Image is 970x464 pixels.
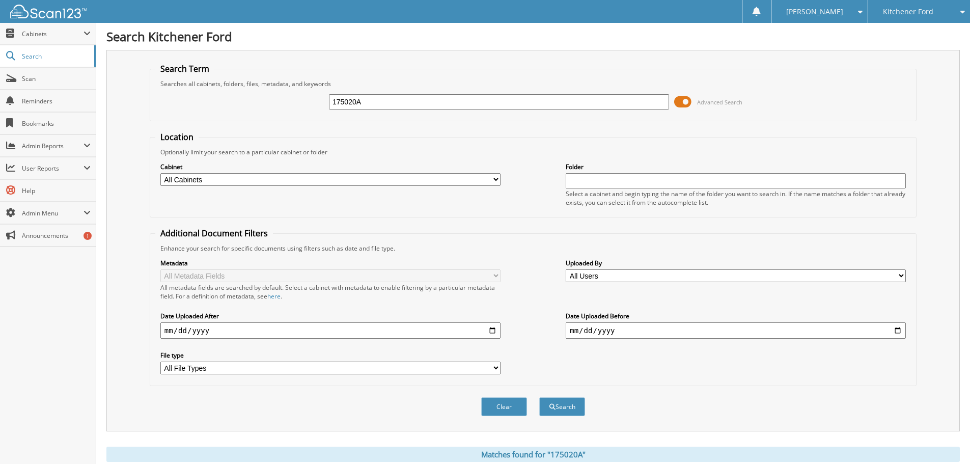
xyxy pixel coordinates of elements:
[22,231,91,240] span: Announcements
[160,259,501,267] label: Metadata
[22,142,84,150] span: Admin Reports
[786,9,843,15] span: [PERSON_NAME]
[160,162,501,171] label: Cabinet
[22,119,91,128] span: Bookmarks
[566,259,906,267] label: Uploaded By
[22,209,84,217] span: Admin Menu
[566,162,906,171] label: Folder
[22,52,89,61] span: Search
[160,322,501,339] input: start
[160,351,501,360] label: File type
[106,28,960,45] h1: Search Kitchener Ford
[160,283,501,301] div: All metadata fields are searched by default. Select a cabinet with metadata to enable filtering b...
[22,97,91,105] span: Reminders
[22,74,91,83] span: Scan
[106,447,960,462] div: Matches found for "175020A"
[697,98,742,106] span: Advanced Search
[155,131,199,143] legend: Location
[155,63,214,74] legend: Search Term
[160,312,501,320] label: Date Uploaded After
[22,164,84,173] span: User Reports
[566,312,906,320] label: Date Uploaded Before
[10,5,87,18] img: scan123-logo-white.svg
[267,292,281,301] a: here
[155,228,273,239] legend: Additional Document Filters
[22,30,84,38] span: Cabinets
[155,244,911,253] div: Enhance your search for specific documents using filters such as date and file type.
[539,397,585,416] button: Search
[84,232,92,240] div: 1
[566,322,906,339] input: end
[481,397,527,416] button: Clear
[155,148,911,156] div: Optionally limit your search to a particular cabinet or folder
[566,189,906,207] div: Select a cabinet and begin typing the name of the folder you want to search in. If the name match...
[22,186,91,195] span: Help
[883,9,933,15] span: Kitchener Ford
[155,79,911,88] div: Searches all cabinets, folders, files, metadata, and keywords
